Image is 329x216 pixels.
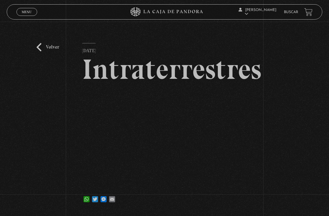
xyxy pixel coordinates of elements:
[108,190,116,202] a: Email
[304,8,313,16] a: View your shopping cart
[37,43,59,51] a: Volver
[284,10,298,14] a: Buscar
[82,43,96,55] p: [DATE]
[99,190,108,202] a: Messenger
[239,8,276,16] span: [PERSON_NAME]
[82,190,91,202] a: WhatsApp
[22,10,32,14] span: Menu
[20,15,34,20] span: Cerrar
[82,55,246,83] h2: Intraterrestres
[91,190,99,202] a: Twitter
